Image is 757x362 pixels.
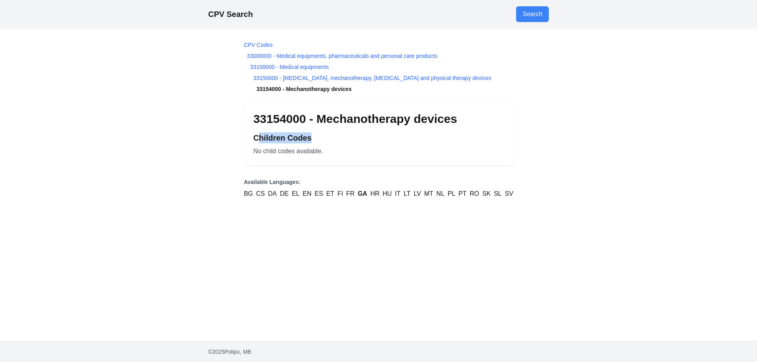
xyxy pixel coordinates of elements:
[250,64,328,70] a: 33100000 - Medical equipments
[447,189,455,199] a: PL
[436,189,444,199] a: NL
[370,189,379,199] a: HR
[256,189,265,199] a: CS
[326,189,334,199] a: ET
[253,147,503,156] p: No child codes available.
[253,75,491,81] a: 33150000 - [MEDICAL_DATA], mechanotherapy, [MEDICAL_DATA] and physical therapy devices
[346,189,354,199] a: FR
[280,189,289,199] a: DE
[208,348,549,356] p: © 2025 Polipo, MB
[470,189,479,199] a: RO
[244,42,272,48] a: CPV Codes
[253,132,503,143] h2: Children Codes
[414,189,421,199] a: LV
[516,6,549,22] a: Go to search
[208,10,253,19] a: CPV Search
[253,112,503,126] h1: 33154000 - Mechanotherapy devices
[482,189,490,199] a: SK
[244,41,513,93] nav: Breadcrumb
[244,85,513,93] li: 33154000 - Mechanotherapy devices
[383,189,392,199] a: HU
[395,189,401,199] a: IT
[459,189,466,199] a: PT
[494,189,502,199] a: SL
[424,189,433,199] a: MT
[505,189,513,199] a: SV
[315,189,323,199] a: ES
[358,189,367,199] a: GA
[303,189,311,199] a: EN
[404,189,410,199] a: LT
[268,189,277,199] a: DA
[244,178,513,199] nav: Language Versions
[337,189,343,199] a: FI
[247,53,437,59] a: 33000000 - Medical equipments, pharmaceuticals and personal care products
[244,189,253,199] a: BG
[292,189,300,199] a: EL
[244,178,513,186] p: Available Languages:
